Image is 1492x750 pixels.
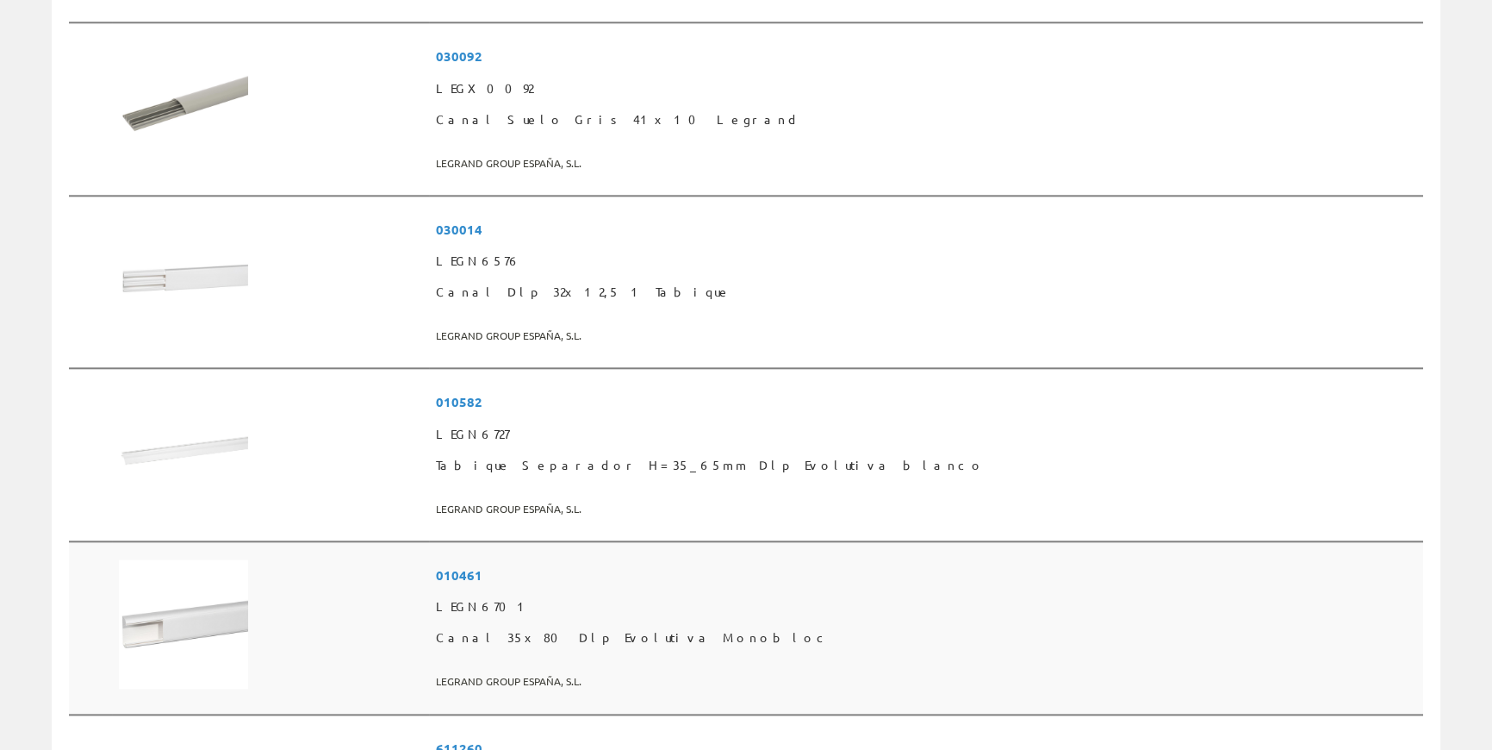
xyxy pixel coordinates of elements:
[436,149,1416,178] span: LEGRAND GROUP ESPAÑA, S.L.
[436,322,1416,350] span: LEGRAND GROUP ESPAÑA, S.L.
[436,559,1416,591] span: 010461
[436,450,1416,481] span: Tabique Separador H=35_65mm Dlp Evolutiva blanco
[436,622,1416,653] span: Canal 35x80 Dlp Evolutiva Monobloc
[436,386,1416,418] span: 010582
[436,667,1416,696] span: LEGRAND GROUP ESPAÑA, S.L.
[436,73,1416,104] span: LEGX0092
[119,41,248,170] img: Foto artículo Canal Suelo Gris 41x10 Legrand (150x150)
[119,386,248,516] img: Foto artículo Tabique Separador H=35_65mm Dlp Evolutiva blanco (150x150)
[436,277,1416,308] span: Canal Dlp 32x12,5 1 Tabique
[119,214,248,343] img: Foto artículo Canal Dlp 32x12,5 1 Tabique (150x150)
[436,419,1416,450] span: LEGN6727
[436,591,1416,622] span: LEGN6701
[436,104,1416,135] span: Canal Suelo Gris 41x10 Legrand
[436,214,1416,246] span: 030014
[436,41,1416,72] span: 030092
[436,495,1416,523] span: LEGRAND GROUP ESPAÑA, S.L.
[119,559,248,689] img: Foto artículo Canal 35x80 Dlp Evolutiva Monobloc (150x150)
[436,246,1416,277] span: LEGN6576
